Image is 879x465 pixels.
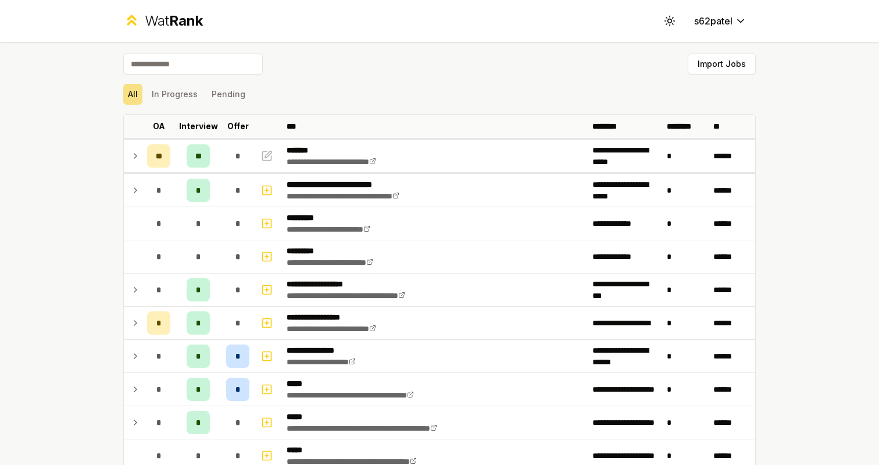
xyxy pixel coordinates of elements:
button: Pending [207,84,250,105]
button: All [123,84,142,105]
p: Interview [179,120,218,132]
p: Offer [227,120,249,132]
span: Rank [169,12,203,29]
p: OA [153,120,165,132]
div: Wat [145,12,203,30]
button: In Progress [147,84,202,105]
a: WatRank [123,12,203,30]
span: s62patel [694,14,732,28]
button: s62patel [685,10,756,31]
button: Import Jobs [688,54,756,74]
